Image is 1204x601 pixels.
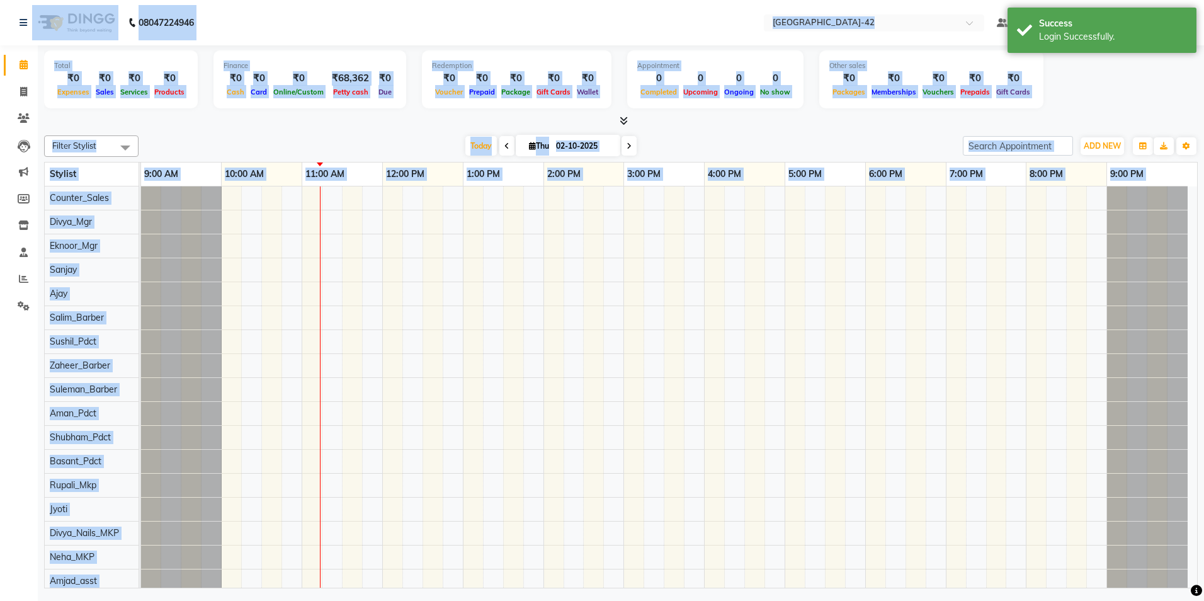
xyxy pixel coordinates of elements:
[757,71,793,86] div: 0
[50,288,67,299] span: Ajay
[757,88,793,96] span: No show
[50,312,104,323] span: Salim_Barber
[330,88,372,96] span: Petty cash
[721,71,757,86] div: 0
[465,136,497,156] span: Today
[993,88,1033,96] span: Gift Cards
[50,408,96,419] span: Aman_Pdct
[375,88,395,96] span: Due
[50,575,97,587] span: Amjad_asst
[224,71,247,86] div: ₹0
[151,88,188,96] span: Products
[574,71,601,86] div: ₹0
[1039,30,1187,43] div: Login Successfully.
[50,432,111,443] span: Shubham_Pdct
[139,5,194,40] b: 08047224946
[50,264,77,275] span: Sanjay
[526,141,552,151] span: Thu
[50,527,119,539] span: Divya_Nails_MKP
[957,71,993,86] div: ₹0
[829,88,868,96] span: Packages
[54,71,93,86] div: ₹0
[302,165,348,183] a: 11:00 AM
[50,455,101,467] span: Basant_Pdct
[32,5,118,40] img: logo
[117,71,151,86] div: ₹0
[50,168,76,180] span: Stylist
[533,88,574,96] span: Gift Cards
[1081,137,1124,155] button: ADD NEW
[327,71,374,86] div: ₹68,362
[637,71,680,86] div: 0
[270,88,327,96] span: Online/Custom
[50,192,109,203] span: Counter_Sales
[680,71,721,86] div: 0
[50,503,67,515] span: Jyoti
[432,88,466,96] span: Voucher
[963,136,1073,156] input: Search Appointment
[50,384,117,395] span: Suleman_Barber
[574,88,601,96] span: Wallet
[829,71,868,86] div: ₹0
[151,71,188,86] div: ₹0
[50,216,92,227] span: Divya_Mgr
[829,60,1033,71] div: Other sales
[50,551,94,563] span: Neha_MKP
[383,165,428,183] a: 12:00 PM
[270,71,327,86] div: ₹0
[1026,165,1066,183] a: 8:00 PM
[552,137,615,156] input: 2025-10-02
[466,71,498,86] div: ₹0
[93,71,117,86] div: ₹0
[1039,17,1187,30] div: Success
[247,88,270,96] span: Card
[919,88,957,96] span: Vouchers
[624,165,664,183] a: 3:00 PM
[957,88,993,96] span: Prepaids
[498,71,533,86] div: ₹0
[946,165,986,183] a: 7:00 PM
[721,88,757,96] span: Ongoing
[1084,141,1121,151] span: ADD NEW
[224,88,247,96] span: Cash
[52,140,96,151] span: Filter Stylist
[919,71,957,86] div: ₹0
[993,71,1033,86] div: ₹0
[785,165,825,183] a: 5:00 PM
[498,88,533,96] span: Package
[432,71,466,86] div: ₹0
[432,60,601,71] div: Redemption
[868,88,919,96] span: Memberships
[93,88,117,96] span: Sales
[224,60,396,71] div: Finance
[222,165,267,183] a: 10:00 AM
[141,165,181,183] a: 9:00 AM
[50,336,96,347] span: Sushil_Pdct
[247,71,270,86] div: ₹0
[705,165,744,183] a: 4:00 PM
[50,479,96,491] span: Rupali_Mkp
[54,88,93,96] span: Expenses
[533,71,574,86] div: ₹0
[50,240,98,251] span: Eknoor_Mgr
[680,88,721,96] span: Upcoming
[868,71,919,86] div: ₹0
[466,88,498,96] span: Prepaid
[544,165,584,183] a: 2:00 PM
[866,165,906,183] a: 6:00 PM
[374,71,396,86] div: ₹0
[117,88,151,96] span: Services
[54,60,188,71] div: Total
[50,360,110,371] span: Zaheer_Barber
[637,88,680,96] span: Completed
[463,165,503,183] a: 1:00 PM
[1107,165,1147,183] a: 9:00 PM
[637,60,793,71] div: Appointment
